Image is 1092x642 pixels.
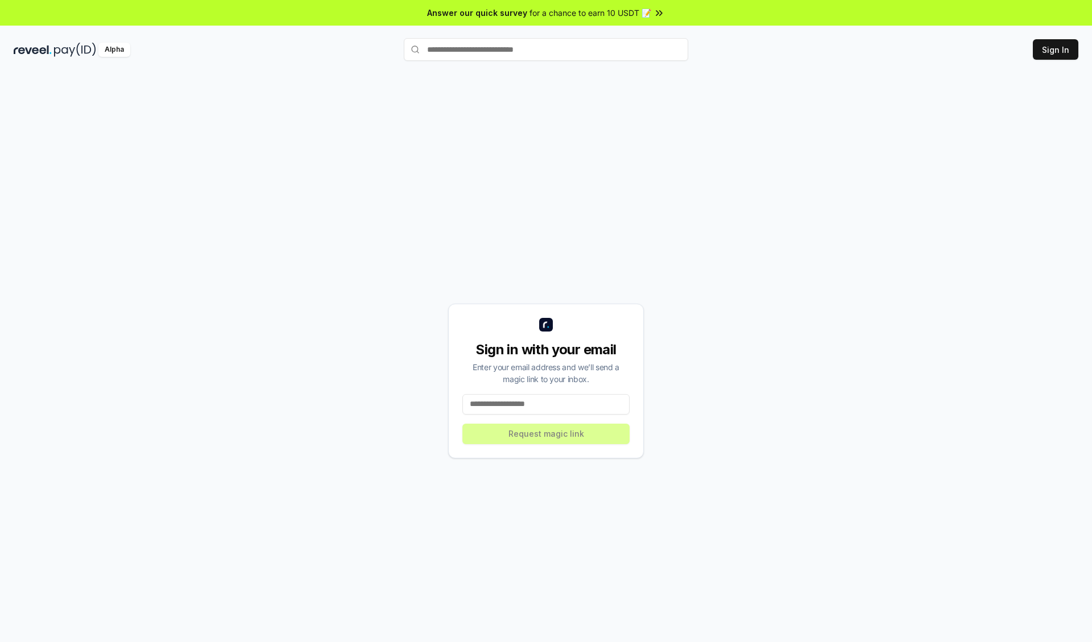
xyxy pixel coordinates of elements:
div: Enter your email address and we’ll send a magic link to your inbox. [462,361,630,385]
div: Alpha [98,43,130,57]
span: Answer our quick survey [427,7,527,19]
div: Sign in with your email [462,341,630,359]
img: pay_id [54,43,96,57]
span: for a chance to earn 10 USDT 📝 [530,7,651,19]
img: reveel_dark [14,43,52,57]
button: Sign In [1033,39,1078,60]
img: logo_small [539,318,553,332]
